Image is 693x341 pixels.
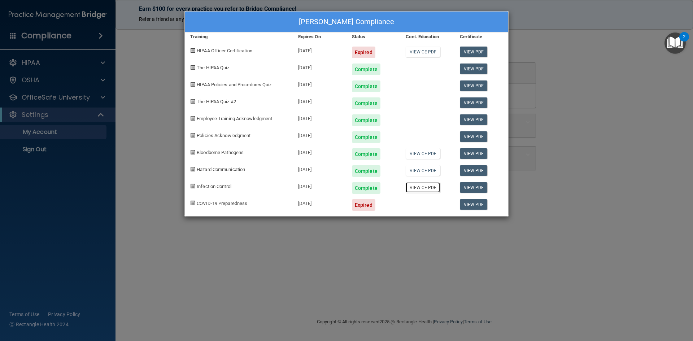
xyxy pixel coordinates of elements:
div: [DATE] [293,58,346,75]
a: View PDF [460,80,488,91]
div: [DATE] [293,92,346,109]
span: Policies Acknowledgment [197,133,250,138]
div: [PERSON_NAME] Compliance [185,12,508,32]
span: The HIPAA Quiz #2 [197,99,236,104]
a: View CE PDF [406,148,440,159]
button: Open Resource Center, 2 new notifications [664,32,686,54]
div: [DATE] [293,75,346,92]
a: View PDF [460,97,488,108]
div: [DATE] [293,160,346,177]
span: Bloodborne Pathogens [197,150,244,155]
span: COVID-19 Preparedness [197,201,247,206]
a: View CE PDF [406,47,440,57]
div: [DATE] [293,41,346,58]
div: 2 [683,37,685,46]
a: View PDF [460,47,488,57]
div: [DATE] [293,109,346,126]
div: [DATE] [293,194,346,211]
a: View PDF [460,199,488,210]
a: View PDF [460,114,488,125]
a: View CE PDF [406,165,440,176]
div: [DATE] [293,143,346,160]
a: View PDF [460,131,488,142]
a: View PDF [460,182,488,193]
div: Expired [352,199,375,211]
span: Employee Training Acknowledgment [197,116,272,121]
div: Complete [352,114,380,126]
div: Complete [352,80,380,92]
div: Status [346,32,400,41]
div: Complete [352,165,380,177]
a: View PDF [460,148,488,159]
div: Expired [352,47,375,58]
div: Cont. Education [400,32,454,41]
a: View PDF [460,64,488,74]
a: View CE PDF [406,182,440,193]
div: Complete [352,64,380,75]
div: [DATE] [293,177,346,194]
div: Complete [352,131,380,143]
span: HIPAA Officer Certification [197,48,252,53]
div: Complete [352,182,380,194]
span: HIPAA Policies and Procedures Quiz [197,82,271,87]
span: Hazard Communication [197,167,245,172]
div: Expires On [293,32,346,41]
span: The HIPAA Quiz [197,65,229,70]
div: Certificate [454,32,508,41]
div: Complete [352,97,380,109]
div: Complete [352,148,380,160]
a: View PDF [460,165,488,176]
div: [DATE] [293,126,346,143]
div: Training [185,32,293,41]
span: Infection Control [197,184,231,189]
